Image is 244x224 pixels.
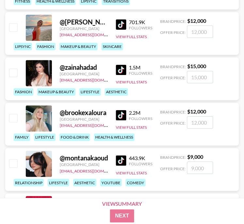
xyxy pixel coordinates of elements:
[160,110,186,114] span: Brand Price:
[129,116,152,121] div: Followers
[73,179,96,186] div: aesthetic
[187,154,203,160] strong: $ 9,000
[59,133,90,141] div: food & drink
[60,122,125,128] a: [EMAIL_ADDRESS][DOMAIN_NAME]
[14,179,44,186] div: relationship
[79,88,101,96] div: lifestyle
[116,80,147,84] button: View Full Stats
[129,155,152,161] div: 443.9K
[60,31,125,37] a: [EMAIL_ADDRESS][DOMAIN_NAME]
[48,179,69,186] div: lifestyle
[160,121,186,126] span: Offer Price:
[129,161,152,166] div: Followers
[129,19,152,25] div: 701.9K
[100,179,122,186] div: youtube
[60,162,108,167] div: [GEOGRAPHIC_DATA]
[59,43,98,50] div: makeup & beauty
[60,71,108,76] div: [GEOGRAPHIC_DATA]
[160,64,186,69] span: Brand Price:
[116,19,126,30] img: TikTok
[110,209,134,222] button: Next
[60,109,108,117] div: @ brookexaloura
[160,30,186,35] span: Offer Price:
[187,71,213,83] input: 15,000
[116,170,147,175] button: View Full Stats
[129,64,152,71] div: 1.5M
[187,63,206,69] strong: $ 15,000
[211,191,236,216] iframe: Drift Widget Chat Controller
[36,43,55,50] div: fashion
[94,133,134,141] div: health & wellness
[97,201,147,207] div: View Summary
[34,133,55,141] div: lifestyle
[60,76,125,82] a: [EMAIL_ADDRESS][DOMAIN_NAME]
[101,43,123,50] div: skincare
[116,155,126,166] img: TikTok
[187,18,206,24] strong: $ 12,000
[160,166,186,171] span: Offer Price:
[187,108,206,114] strong: $ 12,000
[116,34,147,39] button: View Full Stats
[105,88,128,96] div: aesthetic
[60,117,108,122] div: [GEOGRAPHIC_DATA]
[14,88,33,96] div: fashion
[116,65,126,75] img: TikTok
[160,75,186,80] span: Offer Price:
[129,71,152,76] div: Followers
[37,88,75,96] div: makeup & beauty
[187,116,213,128] input: 12,000
[116,125,147,130] button: View Full Stats
[14,43,32,50] div: lipsync
[60,26,108,31] div: [GEOGRAPHIC_DATA]
[187,161,213,174] input: 9,000
[14,133,30,141] div: family
[160,19,186,24] span: Brand Price:
[129,110,152,116] div: 2.2M
[116,110,126,120] img: TikTok
[60,63,108,71] div: @ zainahadad
[60,167,125,173] a: [EMAIL_ADDRESS][DOMAIN_NAME]
[129,25,152,30] div: Followers
[60,154,108,162] div: @ montanakaoud
[187,25,213,38] input: 12,000
[126,179,145,186] div: comedy
[160,155,186,160] span: Brand Price:
[60,18,108,26] div: @ [PERSON_NAME].[PERSON_NAME]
